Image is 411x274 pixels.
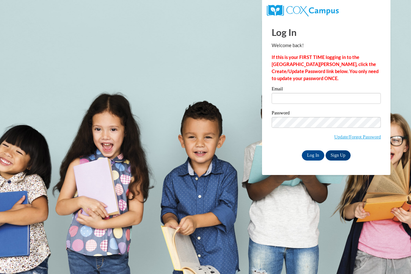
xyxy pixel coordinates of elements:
h1: Log In [272,26,381,39]
input: Log In [302,150,324,161]
label: Password [272,111,381,117]
strong: If this is your FIRST TIME logging in to the [GEOGRAPHIC_DATA][PERSON_NAME], click the Create/Upd... [272,54,379,81]
a: Update/Forgot Password [334,134,381,139]
a: Sign Up [326,150,351,161]
label: Email [272,87,381,93]
p: Welcome back! [272,42,381,49]
iframe: Button to launch messaging window [385,248,406,269]
img: COX Campus [267,5,339,16]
